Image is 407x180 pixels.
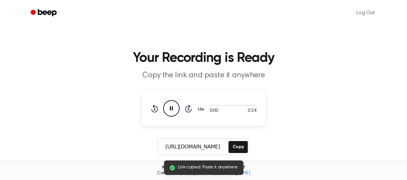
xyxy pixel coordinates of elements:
[228,141,247,153] button: Copy
[350,5,381,21] a: Log Out
[210,108,218,114] span: 0:00
[80,70,327,81] p: Copy the link and paste it anywhere
[26,7,62,19] a: Beep
[180,171,250,175] a: [EMAIL_ADDRESS][DOMAIN_NAME]
[248,108,256,114] span: 0:24
[4,171,403,176] span: Contact us
[197,104,207,115] button: 1.0x
[178,164,238,171] span: Link copied. Paste it anywhere.
[39,52,368,65] h1: Your Recording is Ready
